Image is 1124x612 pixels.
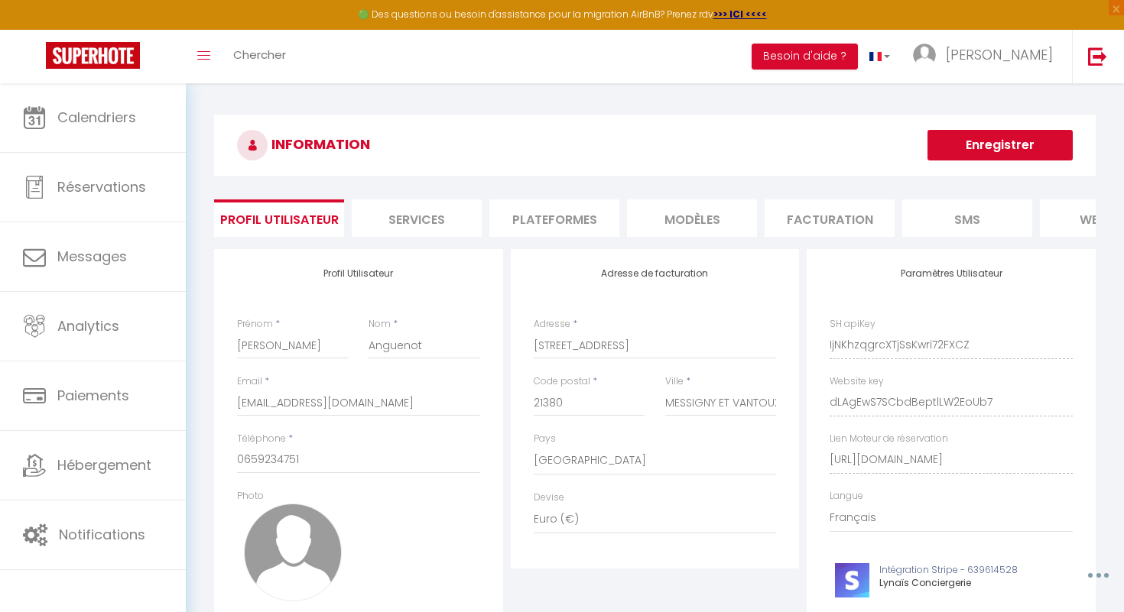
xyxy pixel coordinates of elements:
[237,374,262,389] label: Email
[352,199,482,237] li: Services
[1088,47,1107,66] img: logout
[489,199,619,237] li: Plateformes
[830,268,1073,279] h4: Paramètres Utilisateur
[830,374,884,389] label: Website key
[946,45,1053,64] span: [PERSON_NAME]
[901,30,1072,83] a: ... [PERSON_NAME]
[57,455,151,474] span: Hébergement
[927,130,1073,160] button: Enregistrer
[237,268,480,279] h4: Profil Utilisateur
[233,47,286,63] span: Chercher
[369,317,391,332] label: Nom
[879,563,1053,578] p: Intégration Stripe - 639614528
[222,30,297,83] a: Chercher
[57,108,136,127] span: Calendriers
[46,42,140,69] img: Super Booking
[752,44,858,70] button: Besoin d'aide ?
[765,199,895,237] li: Facturation
[214,199,344,237] li: Profil Utilisateur
[57,247,127,266] span: Messages
[534,491,564,505] label: Devise
[830,432,948,446] label: Lien Moteur de réservation
[237,432,286,446] label: Téléphone
[244,504,342,601] img: avatar.png
[902,199,1032,237] li: SMS
[214,115,1096,176] h3: INFORMATION
[879,576,971,589] span: Lynaïs Conciergerie
[57,316,119,335] span: Analytics
[59,525,145,544] span: Notifications
[835,563,869,597] img: stripe-logo.jpeg
[830,317,875,332] label: SH apiKey
[57,386,129,405] span: Paiements
[534,317,570,332] label: Adresse
[665,374,684,389] label: Ville
[627,199,757,237] li: MODÈLES
[237,489,264,504] label: Photo
[830,489,863,504] label: Langue
[534,432,556,446] label: Pays
[237,317,273,332] label: Prénom
[57,177,146,196] span: Réservations
[534,374,590,389] label: Code postal
[913,44,936,66] img: ...
[534,268,777,279] h4: Adresse de facturation
[713,8,767,21] a: >>> ICI <<<<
